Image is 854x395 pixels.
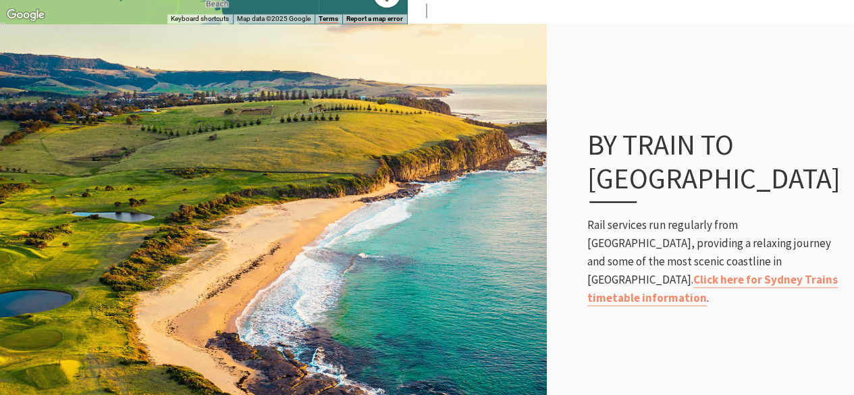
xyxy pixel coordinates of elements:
[319,15,338,23] a: Terms (opens in new tab)
[587,272,838,306] a: Click here for Sydney Trains timetable information
[3,6,48,24] a: Click to see this area on Google Maps
[587,128,816,203] h3: By Train to [GEOGRAPHIC_DATA]
[587,216,840,308] p: Rail services run regularly from [GEOGRAPHIC_DATA], providing a relaxing journey and some of the ...
[346,15,403,23] a: Report a map error
[171,14,229,24] button: Keyboard shortcuts
[237,15,311,22] span: Map data ©2025 Google
[3,6,48,24] img: Google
